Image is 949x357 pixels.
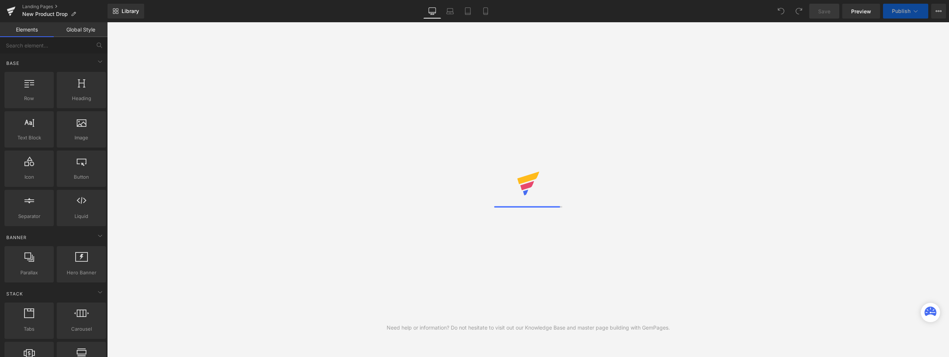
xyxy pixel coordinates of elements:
span: Preview [851,7,871,15]
span: Base [6,60,20,67]
span: Tabs [7,325,52,333]
button: Undo [774,4,788,19]
button: More [931,4,946,19]
span: Image [59,134,104,142]
div: Need help or information? Do not hesitate to visit out our Knowledge Base and master page buildin... [387,324,670,332]
span: Separator [7,212,52,220]
span: Parallax [7,269,52,277]
span: Publish [892,8,910,14]
a: Mobile [477,4,495,19]
a: Landing Pages [22,4,108,10]
span: Stack [6,290,24,297]
a: Desktop [423,4,441,19]
a: Preview [842,4,880,19]
a: Tablet [459,4,477,19]
span: Hero Banner [59,269,104,277]
a: New Library [108,4,144,19]
span: New Product Drop [22,11,68,17]
span: Banner [6,234,27,241]
span: Icon [7,173,52,181]
span: Row [7,95,52,102]
span: Heading [59,95,104,102]
span: Text Block [7,134,52,142]
button: Redo [791,4,806,19]
a: Global Style [54,22,108,37]
span: Carousel [59,325,104,333]
span: Liquid [59,212,104,220]
span: Library [122,8,139,14]
span: Button [59,173,104,181]
a: Laptop [441,4,459,19]
button: Publish [883,4,928,19]
span: Save [818,7,830,15]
